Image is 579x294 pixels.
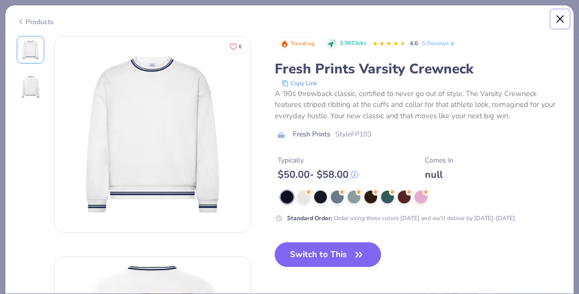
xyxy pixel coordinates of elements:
[293,129,330,139] span: Fresh Prints
[279,78,320,88] button: copy to clipboard
[275,242,382,267] button: Switch to This
[275,88,563,122] div: A ’90s throwback classic, certified to never go out of style. The Varsity Crewneck features strip...
[410,39,418,47] span: 4.6
[275,60,563,78] div: Fresh Prints Varsity Crewneck
[335,129,371,139] span: Style FP103
[239,44,242,49] span: 6
[422,39,456,48] a: 5 Reviews
[372,36,406,52] div: 4.6 Stars
[225,39,246,54] button: Like
[55,36,251,232] img: Front
[290,41,315,46] span: Trending
[425,168,453,181] div: null
[287,214,516,223] div: Order using these colors [DATE] and we'll deliver by [DATE]-[DATE].
[19,38,42,62] img: Front
[551,10,570,29] button: Close
[425,155,453,165] div: Comes In
[17,17,54,27] div: Products
[278,168,358,181] div: $ 50.00 - $ 58.00
[287,214,332,222] strong: Standard Order :
[340,39,366,48] span: 3.9K Clicks
[278,155,358,165] div: Typically
[281,40,289,48] img: Trending sort
[276,37,320,50] button: Badge Button
[275,131,288,139] img: brand logo
[19,75,42,99] img: Back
